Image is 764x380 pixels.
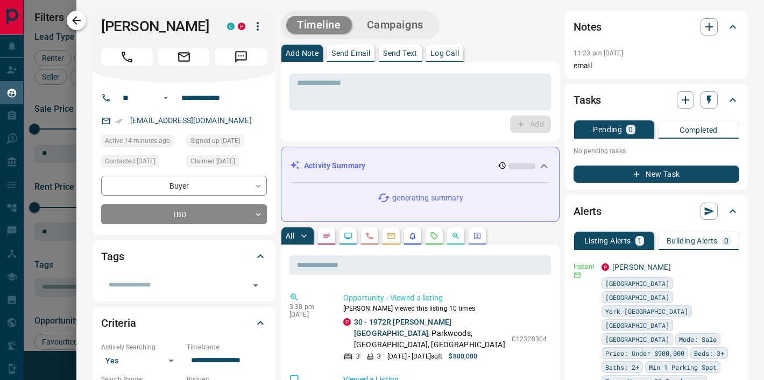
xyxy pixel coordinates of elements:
[101,248,124,265] h2: Tags
[574,91,601,109] h2: Tasks
[387,352,442,361] p: [DATE] - [DATE] sqft
[101,204,267,224] div: TBD
[602,263,609,271] div: property.ca
[593,126,622,133] p: Pending
[408,232,417,240] svg: Listing Alerts
[289,303,327,311] p: 3:38 pm
[105,135,170,146] span: Active 14 minutes ago
[724,237,728,245] p: 0
[605,306,688,317] span: York-[GEOGRAPHIC_DATA]
[574,87,739,113] div: Tasks
[430,232,438,240] svg: Requests
[190,135,240,146] span: Signed up [DATE]
[430,49,459,57] p: Log Call
[387,232,395,240] svg: Emails
[101,135,181,150] div: Mon Aug 18 2025
[187,135,267,150] div: Thu Aug 14 2025
[190,156,235,167] span: Claimed [DATE]
[694,348,724,359] span: Beds: 3+
[451,232,460,240] svg: Opportunities
[377,352,381,361] p: 3
[286,16,352,34] button: Timeline
[101,18,211,35] h1: [PERSON_NAME]
[667,237,718,245] p: Building Alerts
[574,49,623,57] p: 11:23 pm [DATE]
[304,160,365,171] p: Activity Summary
[574,262,595,271] p: Instant
[392,192,463,204] p: generating summary
[356,16,434,34] button: Campaigns
[187,155,267,170] div: Thu Aug 14 2025
[101,342,181,352] p: Actively Searching:
[331,49,370,57] p: Send Email
[101,352,181,369] div: Yes
[227,23,235,30] div: condos.ca
[605,334,669,345] span: [GEOGRAPHIC_DATA]
[356,352,360,361] p: 3
[605,278,669,289] span: [GEOGRAPHIC_DATA]
[574,143,739,159] p: No pending tasks
[354,317,506,350] p: , Parkwoods, [GEOGRAPHIC_DATA], [GEOGRAPHIC_DATA]
[286,232,294,240] p: All
[343,318,351,326] div: property.ca
[101,310,267,336] div: Criteria
[322,232,331,240] svg: Notes
[574,166,739,183] button: New Task
[584,237,631,245] p: Listing Alerts
[187,342,267,352] p: Timeframe:
[286,49,319,57] p: Add Note
[238,23,245,30] div: property.ca
[612,263,671,271] a: [PERSON_NAME]
[638,237,642,245] p: 1
[101,48,153,66] span: Call
[679,334,717,345] span: Mode: Sale
[574,203,602,220] h2: Alerts
[449,352,477,361] p: $880,000
[159,91,172,104] button: Open
[628,126,633,133] p: 0
[605,362,639,372] span: Baths: 2+
[574,271,581,279] svg: Email
[574,60,739,71] p: email
[115,117,123,125] svg: Email Verified
[101,314,136,332] h2: Criteria
[473,232,482,240] svg: Agent Actions
[512,334,547,344] p: C12328304
[289,311,327,318] p: [DATE]
[605,348,684,359] span: Price: Under $900,000
[101,155,181,170] div: Fri Aug 15 2025
[343,292,547,304] p: Opportunity - Viewed a listing
[649,362,717,372] span: Min 1 Parking Spot
[605,292,669,303] span: [GEOGRAPHIC_DATA]
[574,198,739,224] div: Alerts
[101,243,267,269] div: Tags
[101,176,267,196] div: Buyer
[105,156,155,167] span: Contacted [DATE]
[248,278,263,293] button: Open
[605,320,669,331] span: [GEOGRAPHIC_DATA]
[365,232,374,240] svg: Calls
[158,48,210,66] span: Email
[574,18,602,35] h2: Notes
[215,48,267,66] span: Message
[354,318,451,338] a: 30 - 1972R [PERSON_NAME][GEOGRAPHIC_DATA]
[344,232,352,240] svg: Lead Browsing Activity
[383,49,418,57] p: Send Text
[290,156,550,176] div: Activity Summary
[680,126,718,134] p: Completed
[574,14,739,40] div: Notes
[343,304,547,313] p: [PERSON_NAME] viewed this listing 10 times
[130,116,252,125] a: [EMAIL_ADDRESS][DOMAIN_NAME]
